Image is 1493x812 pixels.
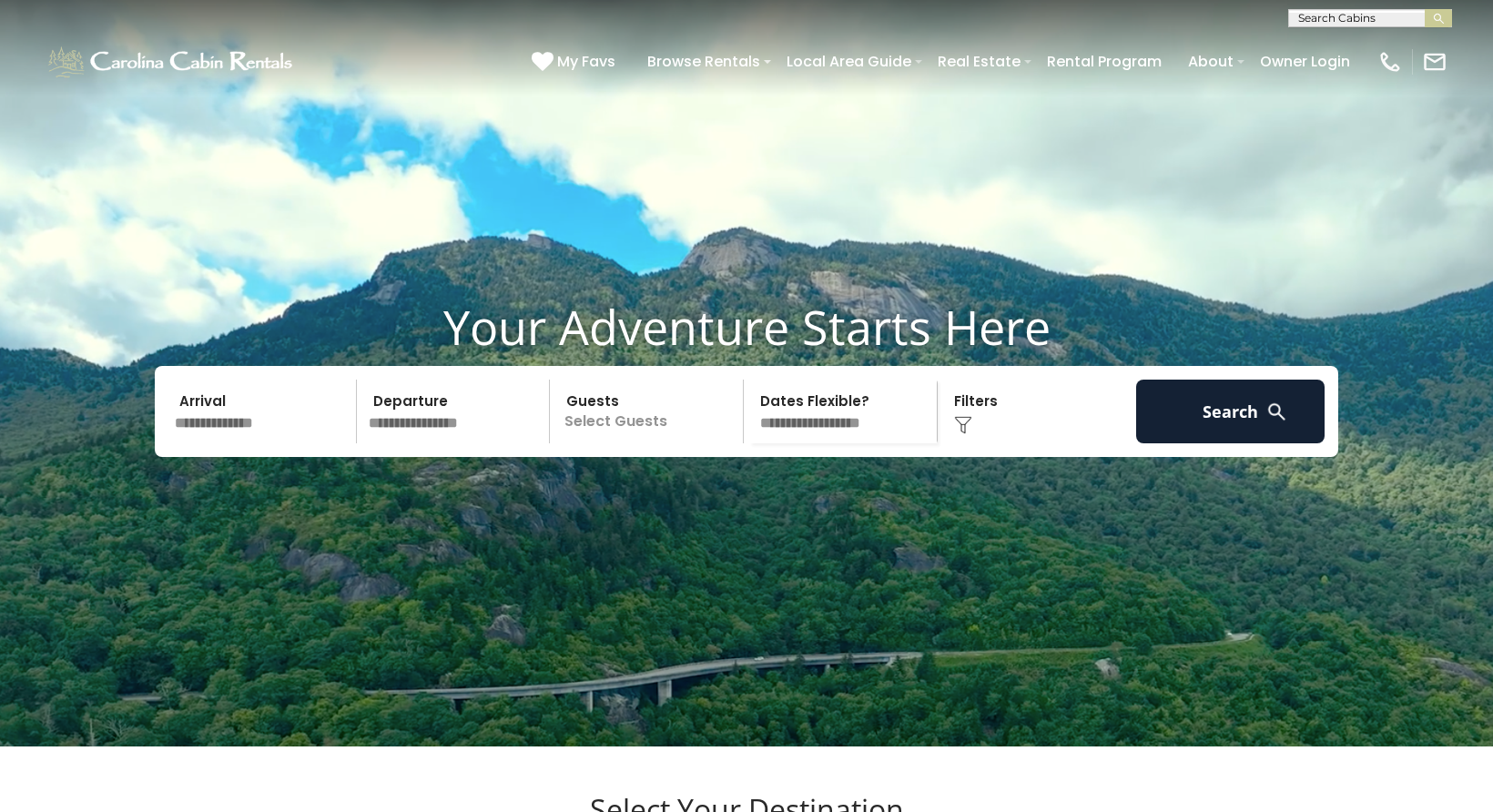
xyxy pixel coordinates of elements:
[14,299,1479,355] h1: Your Adventure Starts Here
[557,50,615,73] span: My Favs
[638,46,769,77] a: Browse Rentals
[532,50,620,74] a: My Favs
[929,46,1030,77] a: Real Estate
[1265,401,1288,423] img: search-regular-white.png
[1038,46,1171,77] a: Rental Program
[1136,380,1325,443] button: Search
[1251,46,1359,77] a: Owner Login
[46,44,298,80] img: White-1-1-2.png
[1377,49,1403,75] img: phone-regular-white.png
[1179,46,1243,77] a: About
[1422,49,1447,75] img: mail-regular-white.png
[555,380,743,443] p: Select Guests
[777,46,920,77] a: Local Area Guide
[954,416,972,434] img: filter--v1.png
